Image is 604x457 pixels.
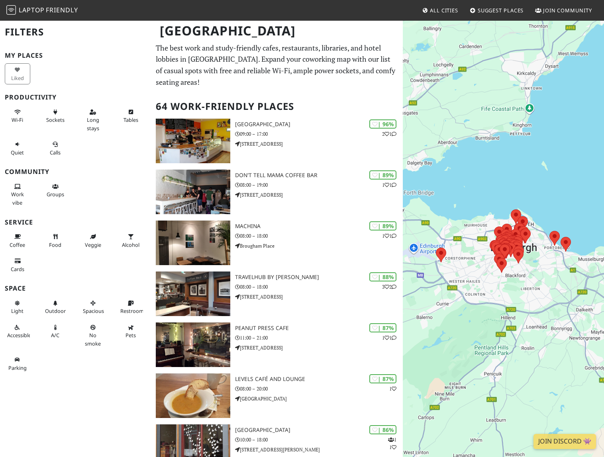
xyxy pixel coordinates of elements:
h3: Machina [235,223,403,230]
div: | 87% [369,323,396,332]
button: A/C [43,321,68,342]
p: Brougham Place [235,242,403,250]
p: 08:00 – 20:00 [235,385,403,393]
span: Outdoor area [45,307,66,314]
span: Suggest Places [478,7,524,14]
img: Levels Café and Lounge [156,373,230,418]
p: [STREET_ADDRESS] [235,191,403,199]
span: People working [11,191,24,206]
h3: Space [5,285,146,292]
span: Air conditioned [51,332,59,339]
p: 1 1 [382,232,396,240]
span: All Cities [430,7,458,14]
span: Laptop [19,6,45,14]
button: Light [5,297,30,318]
span: Spacious [83,307,104,314]
button: Quiet [5,138,30,159]
span: Work-friendly tables [124,116,138,123]
p: 2 1 [382,130,396,138]
span: Power sockets [46,116,65,123]
p: 1 [389,385,396,393]
p: [STREET_ADDRESS] [235,140,403,148]
h2: 64 Work-Friendly Places [156,94,398,119]
div: | 87% [369,374,396,383]
button: Work vibe [5,180,30,209]
p: 08:00 – 18:00 [235,283,403,291]
span: Natural light [11,307,24,314]
span: Group tables [47,191,64,198]
img: Don't tell Mama Coffee Bar [156,170,230,214]
p: 09:00 – 17:00 [235,130,403,138]
div: | 86% [369,425,396,434]
h3: Productivity [5,94,146,101]
img: Peanut Press Cafe [156,322,230,367]
h3: Service [5,219,146,226]
p: 3 2 [382,283,396,291]
span: Parking [8,364,27,371]
h1: [GEOGRAPHIC_DATA] [153,20,401,42]
button: Calls [43,138,68,159]
button: Alcohol [118,230,143,251]
p: [STREET_ADDRESS] [235,293,403,301]
span: Quiet [11,149,24,156]
button: Tables [118,105,143,127]
button: Food [43,230,68,251]
h3: [GEOGRAPHIC_DATA] [235,427,403,434]
img: Machina [156,221,230,265]
span: Restroom [120,307,144,314]
a: LaptopFriendly LaptopFriendly [6,4,78,18]
h3: Peanut Press Cafe [235,325,403,332]
span: Pet friendly [126,332,136,339]
p: The best work and study-friendly cafes, restaurants, libraries, and hotel lobbies in [GEOGRAPHIC_... [156,42,398,88]
button: Cards [5,254,30,275]
h2: Filters [5,20,146,44]
span: Stable Wi-Fi [12,116,23,123]
h3: Levels Café and Lounge [235,376,403,383]
img: North Fort Cafe [156,119,230,163]
a: TravelHub by Lothian | 88% 32 TravelHub by [PERSON_NAME] 08:00 – 18:00 [STREET_ADDRESS] [151,271,403,316]
a: Peanut Press Cafe | 87% 11 Peanut Press Cafe 11:00 – 21:00 [STREET_ADDRESS] [151,322,403,367]
h3: Don't tell Mama Coffee Bar [235,172,403,179]
button: Pets [118,321,143,342]
a: Join Discord 👾 [533,434,596,449]
h3: Community [5,168,146,176]
img: LaptopFriendly [6,5,16,15]
a: Machina | 89% 11 Machina 08:00 – 18:00 Brougham Place [151,221,403,265]
a: Suggest Places [467,3,527,18]
span: Food [49,241,61,248]
span: Long stays [87,116,99,131]
button: Spacious [80,297,106,318]
div: | 89% [369,170,396,180]
img: TravelHub by Lothian [156,271,230,316]
span: Smoke free [85,332,101,347]
div: | 88% [369,272,396,281]
button: Coffee [5,230,30,251]
p: 10:00 – 18:00 [235,436,403,443]
button: Accessible [5,321,30,342]
span: Join Community [543,7,592,14]
a: All Cities [419,3,461,18]
button: Restroom [118,297,143,318]
h3: [GEOGRAPHIC_DATA] [235,121,403,128]
span: Veggie [85,241,101,248]
button: Wi-Fi [5,105,30,127]
span: Alcohol [122,241,139,248]
p: 1 1 [382,334,396,342]
span: Accessible [7,332,31,339]
span: Coffee [10,241,25,248]
p: 1 1 [382,181,396,189]
div: | 89% [369,221,396,230]
button: Long stays [80,105,106,135]
p: [STREET_ADDRESS][PERSON_NAME] [235,446,403,453]
button: Groups [43,180,68,201]
a: North Fort Cafe | 96% 21 [GEOGRAPHIC_DATA] 09:00 – 17:00 [STREET_ADDRESS] [151,119,403,163]
span: Video/audio calls [50,149,61,156]
div: | 96% [369,119,396,129]
p: [STREET_ADDRESS] [235,344,403,352]
p: 1 1 [388,436,396,451]
h3: My Places [5,52,146,59]
p: [GEOGRAPHIC_DATA] [235,395,403,402]
button: Veggie [80,230,106,251]
a: Levels Café and Lounge | 87% 1 Levels Café and Lounge 08:00 – 20:00 [GEOGRAPHIC_DATA] [151,373,403,418]
a: Don't tell Mama Coffee Bar | 89% 11 Don't tell Mama Coffee Bar 08:00 – 19:00 [STREET_ADDRESS] [151,170,403,214]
